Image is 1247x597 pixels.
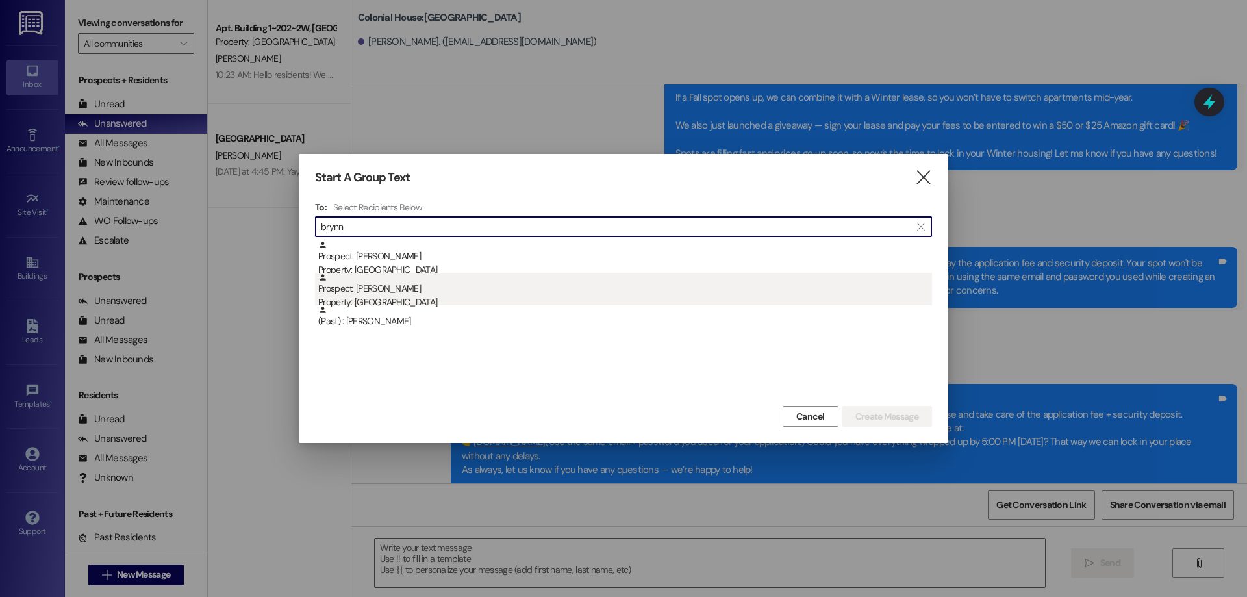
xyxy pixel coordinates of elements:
[318,273,932,310] div: Prospect: [PERSON_NAME]
[315,273,932,305] div: Prospect: [PERSON_NAME]Property: [GEOGRAPHIC_DATA]
[917,222,924,232] i: 
[318,240,932,277] div: Prospect: [PERSON_NAME]
[911,217,931,236] button: Clear text
[318,263,932,277] div: Property: [GEOGRAPHIC_DATA]
[333,201,422,213] h4: Select Recipients Below
[783,406,838,427] button: Cancel
[796,410,825,424] span: Cancel
[315,201,327,213] h3: To:
[842,406,932,427] button: Create Message
[315,240,932,273] div: Prospect: [PERSON_NAME]Property: [GEOGRAPHIC_DATA]
[315,170,410,185] h3: Start A Group Text
[855,410,918,424] span: Create Message
[321,218,911,236] input: Search for any contact or apartment
[315,305,932,338] div: (Past) : [PERSON_NAME]
[914,171,932,184] i: 
[318,296,932,309] div: Property: [GEOGRAPHIC_DATA]
[318,305,932,328] div: (Past) : [PERSON_NAME]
